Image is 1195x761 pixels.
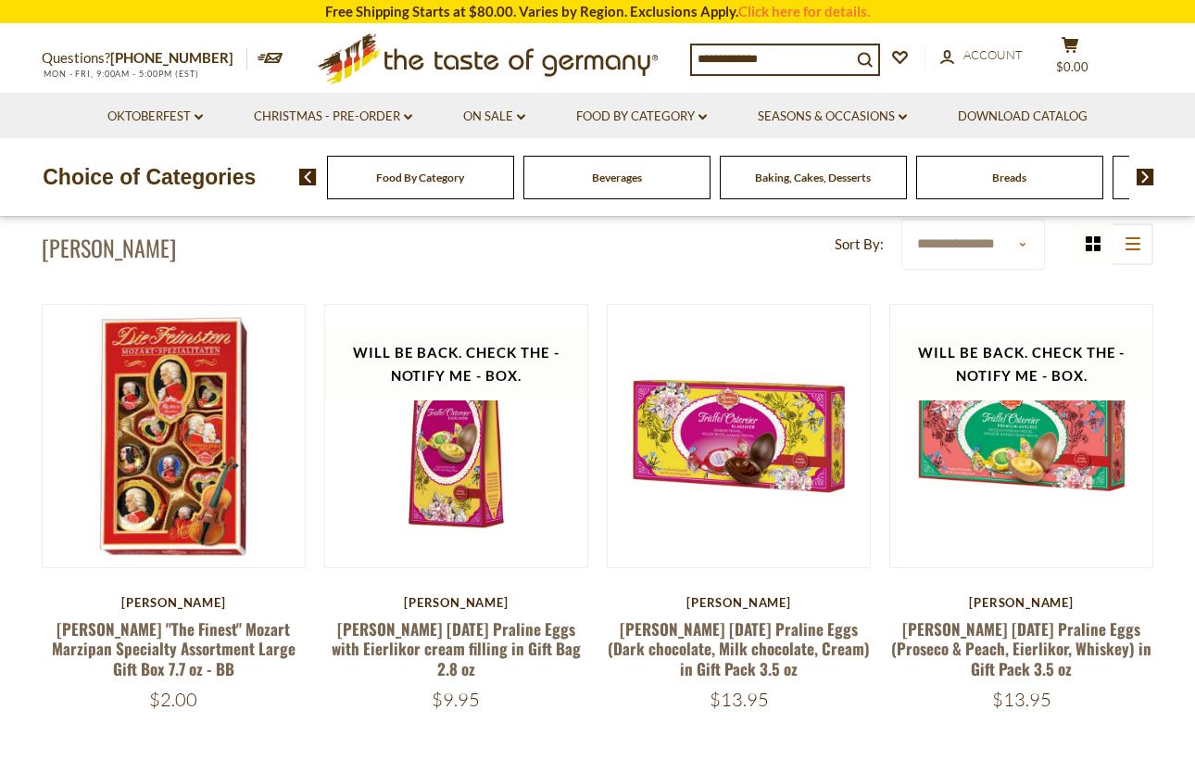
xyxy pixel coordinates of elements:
[1056,59,1088,74] span: $0.00
[608,305,870,567] img: Reber Easter Praline Eggs in Gift Pack
[254,107,412,127] a: Christmas - PRE-ORDER
[107,107,203,127] a: Oktoberfest
[42,595,306,610] div: [PERSON_NAME]
[324,595,588,610] div: [PERSON_NAME]
[738,3,870,19] a: Click here for details.
[325,305,587,567] img: Reber Easter Praling Eggs with Eierlikor in Gift Bag
[592,171,642,184] a: Beverages
[758,107,907,127] a: Seasons & Occasions
[889,595,1153,610] div: [PERSON_NAME]
[432,688,480,711] span: $9.95
[1137,169,1154,185] img: next arrow
[1042,36,1098,82] button: $0.00
[332,617,581,680] a: [PERSON_NAME] [DATE] Praline Eggs with Eierlikor cream filling in Gift Bag 2.8 oz
[963,47,1023,62] span: Account
[42,46,247,70] p: Questions?
[149,688,197,711] span: $2.00
[755,171,871,184] a: Baking, Cakes, Desserts
[376,171,464,184] a: Food By Category
[43,305,305,567] img: Reber Mozart Marzipan Specialty Assortment Large Gift Box
[42,234,176,261] h1: [PERSON_NAME]
[710,688,769,711] span: $13.95
[110,49,233,66] a: [PHONE_NUMBER]
[958,107,1088,127] a: Download Catalog
[607,595,871,610] div: [PERSON_NAME]
[52,617,296,680] a: [PERSON_NAME] "The Finest" Mozart Marzipan Specialty Assortment Large Gift Box 7.7 oz - BB
[299,169,317,185] img: previous arrow
[42,69,199,79] span: MON - FRI, 9:00AM - 5:00PM (EST)
[835,233,884,256] label: Sort By:
[608,617,870,680] a: [PERSON_NAME] [DATE] Praline Eggs (Dark chocolate, Milk chocolate, Cream) in Gift Pack 3.5 oz
[463,107,525,127] a: On Sale
[891,617,1151,680] a: [PERSON_NAME] [DATE] Praline Eggs (Proseco & Peach, Eierlikor, Whiskey) in Gift Pack 3.5 oz
[890,305,1152,567] img: Reber Easter Praline Eggs in Gift Pack
[576,107,707,127] a: Food By Category
[992,171,1026,184] a: Breads
[992,688,1051,711] span: $13.95
[940,45,1023,66] a: Account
